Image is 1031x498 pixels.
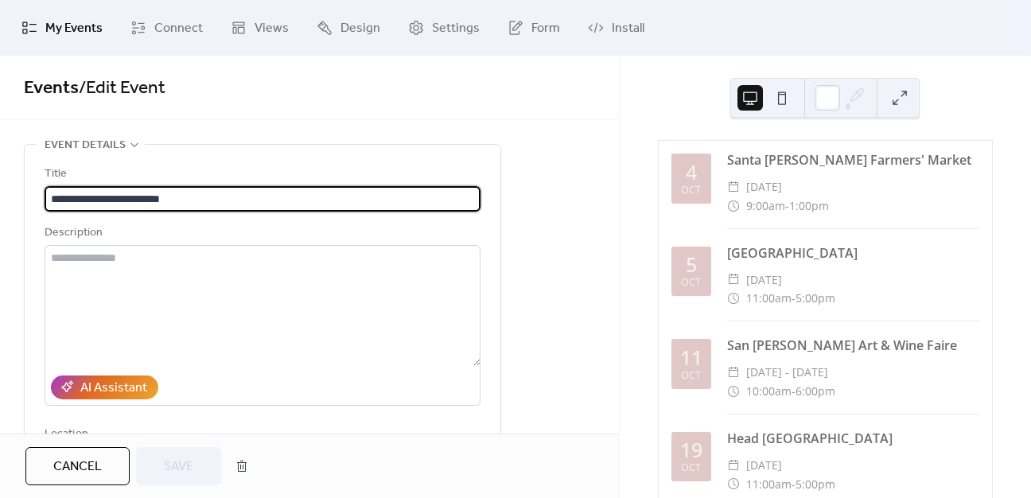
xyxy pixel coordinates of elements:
[727,150,979,169] div: Santa [PERSON_NAME] Farmers' Market
[51,375,158,399] button: AI Assistant
[727,270,740,290] div: ​
[727,382,740,401] div: ​
[432,19,480,38] span: Settings
[727,289,740,308] div: ​
[727,475,740,494] div: ​
[340,19,380,38] span: Design
[727,336,979,355] div: San [PERSON_NAME] Art & Wine Faire
[746,177,782,196] span: [DATE]
[796,475,835,494] span: 5:00pm
[727,196,740,216] div: ​
[727,243,979,263] div: [GEOGRAPHIC_DATA]
[727,363,740,382] div: ​
[746,382,792,401] span: 10:00am
[680,440,702,460] div: 19
[10,6,115,49] a: My Events
[305,6,392,49] a: Design
[24,71,79,106] a: Events
[154,19,203,38] span: Connect
[45,425,477,444] div: Location
[45,19,103,38] span: My Events
[789,196,829,216] span: 1:00pm
[119,6,215,49] a: Connect
[219,6,301,49] a: Views
[746,289,792,308] span: 11:00am
[727,429,979,448] div: Head [GEOGRAPHIC_DATA]
[255,19,289,38] span: Views
[796,289,835,308] span: 5:00pm
[79,71,165,106] span: / Edit Event
[727,456,740,475] div: ​
[681,371,701,381] div: Oct
[681,278,701,288] div: Oct
[796,382,835,401] span: 6:00pm
[531,19,560,38] span: Form
[396,6,492,49] a: Settings
[45,165,477,184] div: Title
[576,6,656,49] a: Install
[746,475,792,494] span: 11:00am
[746,363,828,382] span: [DATE] - [DATE]
[746,456,782,475] span: [DATE]
[727,177,740,196] div: ​
[792,289,796,308] span: -
[792,382,796,401] span: -
[612,19,644,38] span: Install
[45,224,477,243] div: Description
[681,185,701,196] div: Oct
[792,475,796,494] span: -
[53,457,102,477] span: Cancel
[496,6,572,49] a: Form
[785,196,789,216] span: -
[80,379,147,398] div: AI Assistant
[746,270,782,290] span: [DATE]
[746,196,785,216] span: 9:00am
[680,348,702,368] div: 11
[25,447,130,485] button: Cancel
[681,463,701,473] div: Oct
[686,255,697,274] div: 5
[45,136,126,155] span: Event details
[686,162,697,182] div: 4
